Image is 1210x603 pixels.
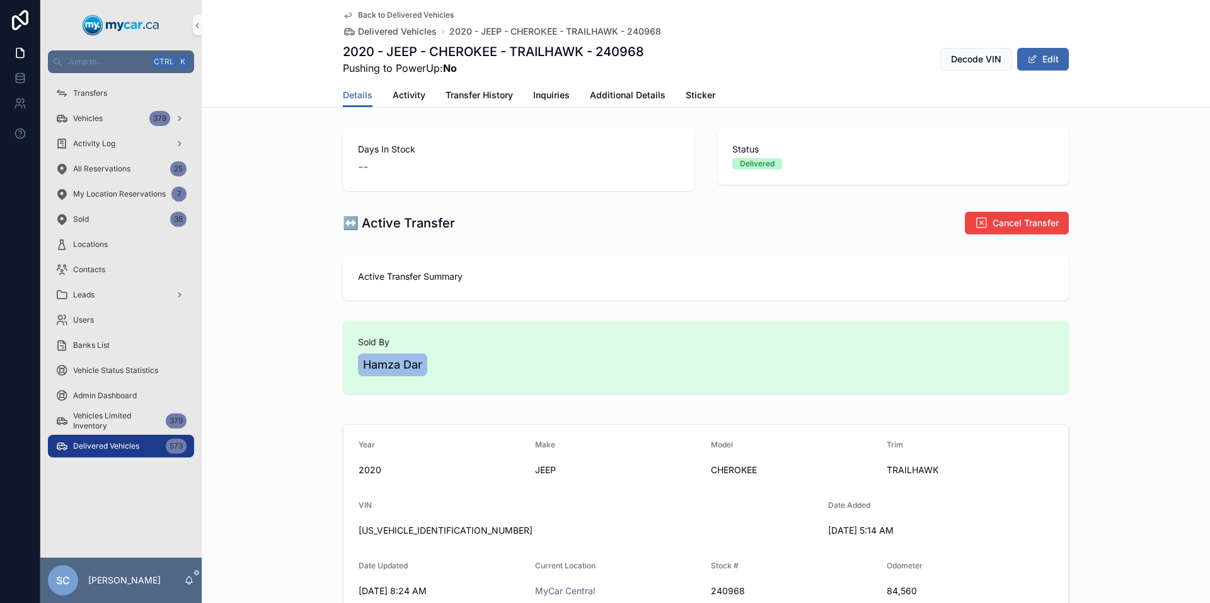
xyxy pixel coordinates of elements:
span: TRAILHAWK [887,464,1053,476]
span: [US_VEHICLE_IDENTIFICATION_NUMBER] [359,524,818,537]
a: Leads [48,284,194,306]
span: Stock # [711,561,739,570]
span: Back to Delivered Vehicles [358,10,454,20]
a: Delivered Vehicles573 [48,435,194,457]
div: 7 [171,187,187,202]
div: 379 [166,413,187,428]
a: Banks List [48,334,194,357]
a: Details [343,84,372,108]
span: Vehicles Limited Inventory [73,411,161,431]
span: Details [343,89,372,101]
span: SC [56,573,70,588]
span: Users [73,315,94,325]
span: K [178,57,188,67]
span: [DATE] 8:24 AM [359,585,525,597]
span: 240968 [711,585,877,597]
span: Pushing to PowerUp: [343,60,644,76]
a: All Reservations25 [48,158,194,180]
a: Activity Log [48,132,194,155]
a: Contacts [48,258,194,281]
span: Admin Dashboard [73,391,137,401]
span: Status [732,143,1054,156]
span: Year [359,440,375,449]
a: Locations [48,233,194,256]
span: Vehicles [73,113,103,123]
span: Contacts [73,265,105,275]
span: Leads [73,290,95,300]
span: Delivered Vehicles [73,441,139,451]
a: Additional Details [590,84,665,109]
span: Activity [393,89,425,101]
a: Vehicles Limited Inventory379 [48,410,194,432]
button: Cancel Transfer [965,212,1069,234]
a: Vehicle Status Statistics [48,359,194,382]
span: Current Location [535,561,596,570]
span: Cancel Transfer [993,217,1059,229]
span: My Location Reservations [73,189,166,199]
a: Transfer History [446,84,513,109]
a: My Location Reservations7 [48,183,194,205]
span: Sold By [358,336,1054,348]
span: JEEP [535,464,701,476]
a: Back to Delivered Vehicles [343,10,454,20]
span: Decode VIN [951,53,1001,66]
span: Trim [887,440,903,449]
span: VIN [359,500,372,510]
a: Delivered Vehicles [343,25,437,38]
a: Sticker [686,84,715,109]
span: Activity Log [73,139,115,149]
div: 379 [149,111,170,126]
button: Jump to...CtrlK [48,50,194,73]
button: Decode VIN [940,48,1012,71]
span: Inquiries [533,89,570,101]
a: 2020 - JEEP - CHEROKEE - TRAILHAWK - 240968 [449,25,661,38]
div: 38 [170,212,187,227]
div: 25 [170,161,187,176]
span: Jump to... [67,57,147,67]
span: Sticker [686,89,715,101]
a: Inquiries [533,84,570,109]
a: Vehicles379 [48,107,194,130]
a: Activity [393,84,425,109]
span: Vehicle Status Statistics [73,365,158,376]
strong: No [443,62,457,74]
span: -- [358,158,368,176]
a: MyCar Central [535,585,595,597]
a: Admin Dashboard [48,384,194,407]
span: Ctrl [153,55,175,68]
button: Edit [1017,48,1069,71]
a: Sold38 [48,208,194,231]
span: Transfers [73,88,107,98]
a: Users [48,309,194,331]
span: Active Transfer Summary [358,270,1054,283]
span: Make [535,440,555,449]
span: Date Updated [359,561,408,570]
span: 84,560 [887,585,1053,597]
a: Transfers [48,82,194,105]
span: Additional Details [590,89,665,101]
span: Banks List [73,340,110,350]
span: 2020 [359,464,525,476]
span: Transfer History [446,89,513,101]
span: [DATE] 5:14 AM [828,524,994,537]
span: Model [711,440,733,449]
span: Date Added [828,500,870,510]
span: Delivered Vehicles [358,25,437,38]
div: Delivered [740,158,775,169]
h1: ↔️ Active Transfer [343,214,455,232]
img: App logo [83,15,159,35]
div: 573 [166,439,187,454]
h1: 2020 - JEEP - CHEROKEE - TRAILHAWK - 240968 [343,43,644,60]
span: Hamza Dar [363,356,422,374]
span: CHEROKEE [711,464,877,476]
span: Days In Stock [358,143,679,156]
p: [PERSON_NAME] [88,574,161,587]
span: Locations [73,239,108,250]
span: Odometer [887,561,923,570]
span: All Reservations [73,164,130,174]
div: scrollable content [40,73,202,474]
span: Sold [73,214,89,224]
